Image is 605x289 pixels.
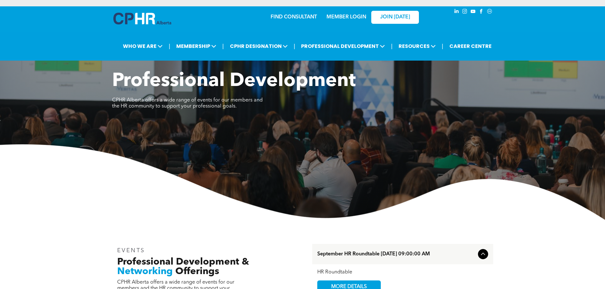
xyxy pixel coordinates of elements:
[112,98,263,109] span: CPHR Alberta offers a wide range of events for our members and the HR community to support your p...
[317,269,488,275] div: HR Roundtable
[169,40,170,53] li: |
[113,13,171,24] img: A blue and white logo for cp alberta
[447,40,494,52] a: CAREER CENTRE
[371,11,419,24] a: JOIN [DATE]
[391,40,393,53] li: |
[380,14,410,20] span: JOIN [DATE]
[453,8,460,16] a: linkedin
[228,40,290,52] span: CPHR DESIGNATION
[294,40,295,53] li: |
[174,40,218,52] span: MEMBERSHIP
[486,8,493,16] a: Social network
[117,257,249,267] span: Professional Development &
[117,267,173,276] span: Networking
[397,40,438,52] span: RESOURCES
[175,267,219,276] span: Offerings
[271,15,317,20] a: FIND CONSULTANT
[117,248,145,253] span: EVENTS
[317,251,475,257] span: September HR Roundtable [DATE] 09:00:00 AM
[299,40,387,52] span: PROFESSIONAL DEVELOPMENT
[461,8,468,16] a: instagram
[470,8,477,16] a: youtube
[121,40,165,52] span: WHO WE ARE
[222,40,224,53] li: |
[112,72,356,91] span: Professional Development
[442,40,443,53] li: |
[326,15,366,20] a: MEMBER LOGIN
[478,8,485,16] a: facebook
